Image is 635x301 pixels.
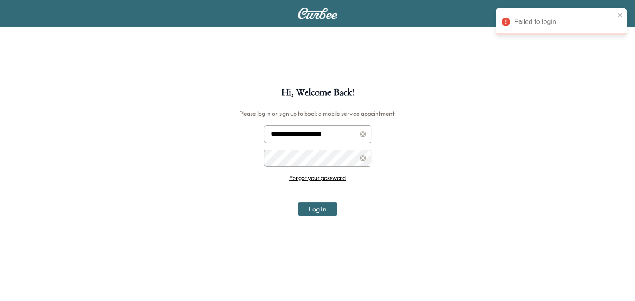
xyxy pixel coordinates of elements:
a: Forgot your password [289,174,346,182]
button: close [617,12,623,18]
h6: Please log in or sign up to book a mobile service appointment. [239,107,396,120]
div: Failed to login [514,17,615,27]
button: Log In [298,202,337,216]
img: Curbee Logo [298,8,338,19]
h1: Hi, Welcome Back! [281,87,354,102]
